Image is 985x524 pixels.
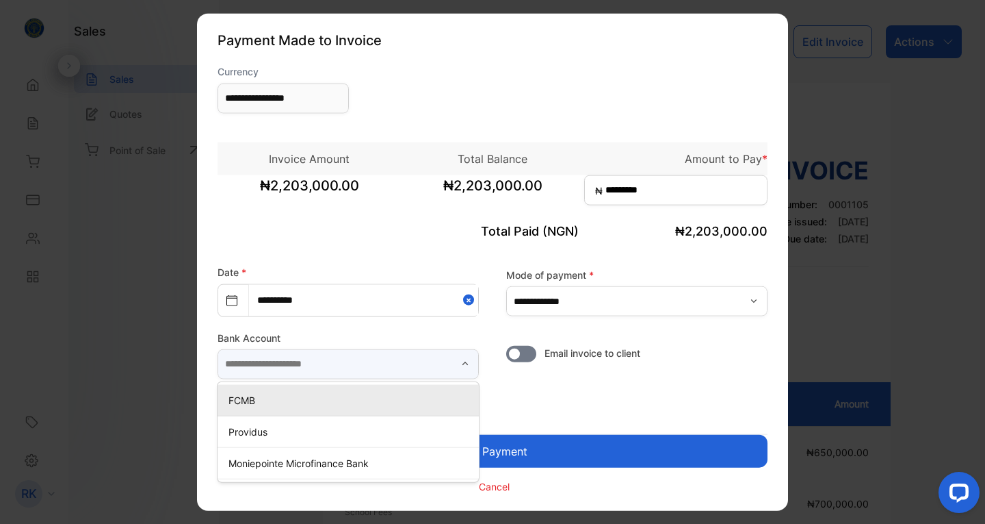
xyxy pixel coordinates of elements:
[463,284,478,315] button: Close
[595,183,603,197] span: ₦
[584,150,767,166] p: Amount to Pay
[479,479,510,494] p: Cancel
[218,330,479,345] label: Bank Account
[228,424,473,438] p: Providus
[228,392,473,407] p: FCMB
[218,64,349,78] label: Currency
[928,466,985,524] iframe: LiveChat chat widget
[401,221,584,240] p: Total Paid (NGN)
[401,175,584,209] span: ₦2,203,000.00
[218,266,246,277] label: Date
[506,268,767,282] label: Mode of payment
[228,456,473,470] p: Moniepointe Microfinance Bank
[218,29,767,50] p: Payment Made to Invoice
[218,175,401,209] span: ₦2,203,000.00
[218,434,767,467] button: Add Payment
[401,150,584,166] p: Total Balance
[544,345,640,360] span: Email invoice to client
[218,150,401,166] p: Invoice Amount
[675,223,767,238] span: ₦2,203,000.00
